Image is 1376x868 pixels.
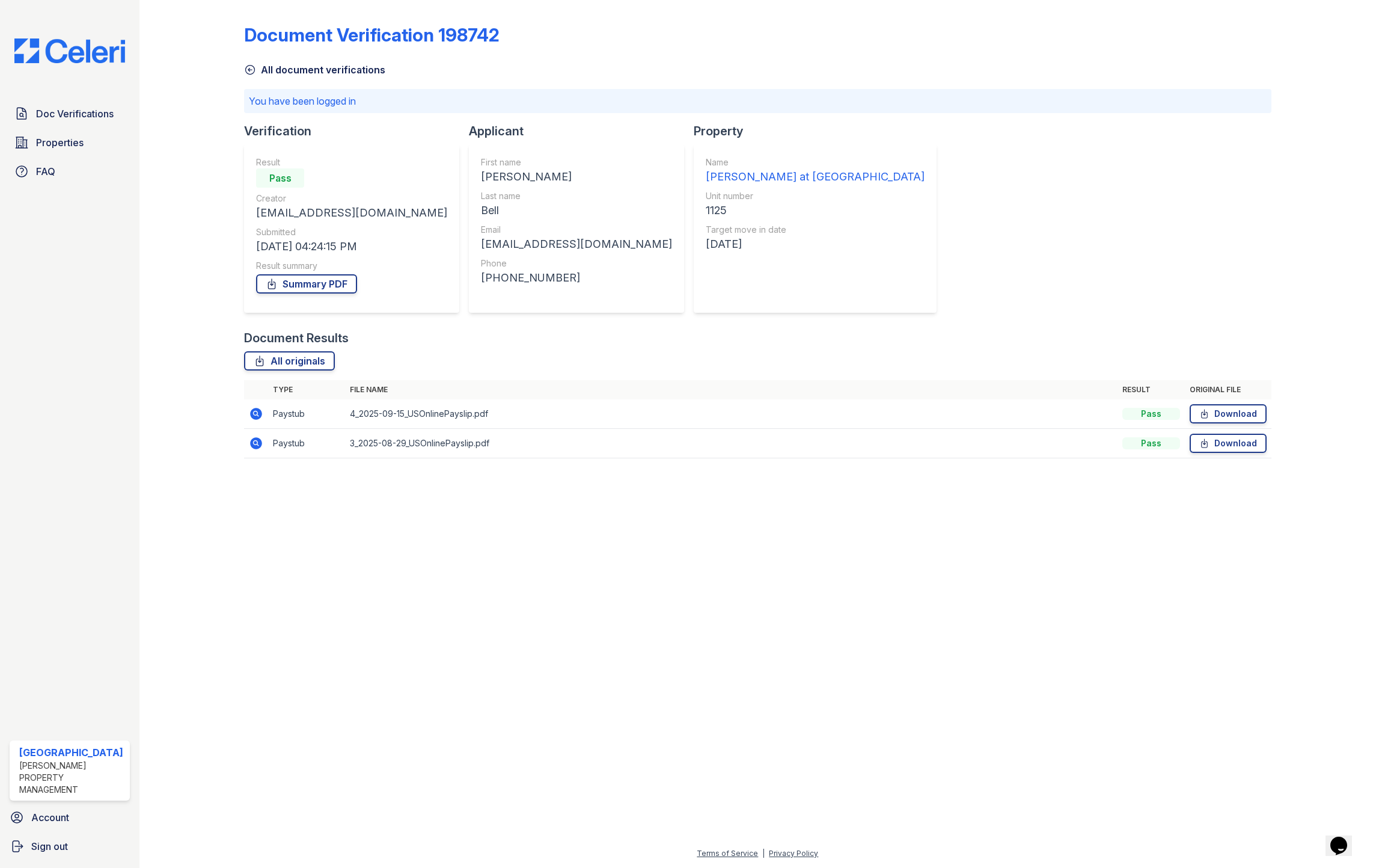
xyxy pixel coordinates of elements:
td: 3_2025-08-29_USOnlinePayslip.pdf [345,429,1118,458]
span: Account [31,810,69,825]
div: [EMAIL_ADDRESS][DOMAIN_NAME] [256,205,447,221]
div: Property [694,123,946,140]
div: First name [481,156,672,168]
div: | [762,849,765,858]
span: Doc Verifications [36,106,114,121]
div: [PERSON_NAME] [481,168,672,185]
th: Original file [1185,380,1271,399]
p: You have been logged in [249,94,1267,108]
div: [PHONE_NUMBER] [481,269,672,286]
td: Paystub [268,429,345,458]
a: Download [1190,434,1267,453]
div: Document Verification 198742 [244,24,500,46]
div: Result [256,156,447,168]
td: 4_2025-09-15_USOnlinePayslip.pdf [345,399,1118,429]
a: Sign out [5,834,135,858]
div: [DATE] [706,236,925,253]
a: All document verifications [244,63,385,77]
a: All originals [244,351,335,371]
div: Creator [256,192,447,205]
div: Name [706,156,925,168]
a: Privacy Policy [769,849,818,858]
div: Target move in date [706,224,925,236]
div: Last name [481,190,672,202]
a: Properties [10,131,130,155]
div: Pass [1122,408,1180,420]
div: [PERSON_NAME] at [GEOGRAPHIC_DATA] [706,168,925,185]
div: Email [481,224,672,236]
div: Pass [256,168,304,188]
img: CE_Logo_Blue-a8612792a0a2168367f1c8372b55b34899dd931a85d93a1a3d3e32e68fde9ad4.png [5,38,135,63]
a: FAQ [10,159,130,183]
a: Doc Verifications [10,102,130,126]
div: Result summary [256,260,447,272]
a: Terms of Service [697,849,758,858]
span: Sign out [31,839,68,854]
th: Type [268,380,345,399]
td: Paystub [268,399,345,429]
iframe: chat widget [1326,820,1364,856]
th: File name [345,380,1118,399]
div: 1125 [706,202,925,219]
a: Name [PERSON_NAME] at [GEOGRAPHIC_DATA] [706,156,925,185]
div: Applicant [469,123,694,140]
th: Result [1118,380,1185,399]
a: Download [1190,404,1267,423]
div: [GEOGRAPHIC_DATA] [19,745,125,760]
div: [DATE] 04:24:15 PM [256,238,447,255]
div: [EMAIL_ADDRESS][DOMAIN_NAME] [481,236,672,253]
span: Properties [36,135,84,150]
div: Submitted [256,226,447,238]
div: Bell [481,202,672,219]
div: [PERSON_NAME] Property Management [19,760,125,796]
a: Summary PDF [256,274,357,294]
div: Unit number [706,190,925,202]
span: FAQ [36,164,55,179]
a: Account [5,805,135,830]
div: Phone [481,257,672,269]
div: Document Results [244,330,349,346]
div: Verification [244,123,469,140]
div: Pass [1122,437,1180,449]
